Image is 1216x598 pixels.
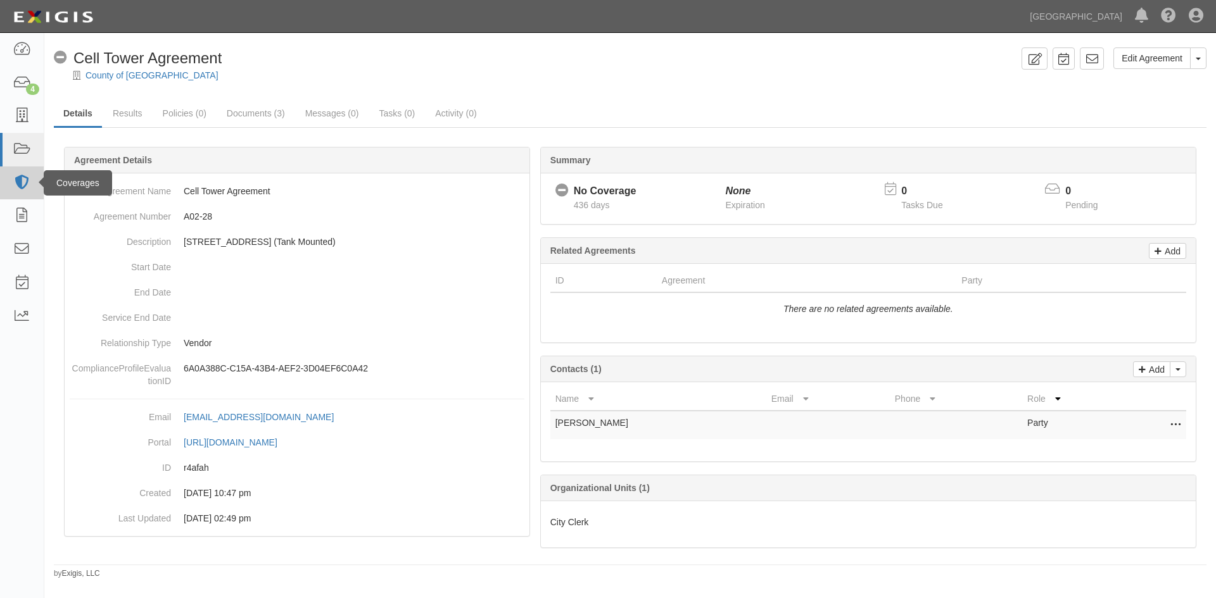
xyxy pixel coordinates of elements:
th: Role [1022,387,1136,411]
dd: r4afah [70,455,524,480]
b: Related Agreements [550,246,636,256]
a: Documents (3) [217,101,294,126]
div: Coverages [44,170,112,196]
b: Organizational Units (1) [550,483,650,493]
b: Summary [550,155,591,165]
a: County of [GEOGRAPHIC_DATA] [85,70,218,80]
th: Phone [890,387,1022,411]
dd: Vendor [70,330,524,356]
dt: Portal [70,430,171,449]
span: Cell Tower Agreement [73,49,222,66]
dt: Agreement Name [70,178,171,197]
div: No Coverage [574,184,636,199]
div: 4 [26,84,39,95]
a: [GEOGRAPHIC_DATA] [1023,4,1129,29]
td: [PERSON_NAME] [550,411,766,439]
dd: [DATE] 10:47 pm [70,480,524,506]
a: Add [1133,361,1170,377]
span: Pending [1065,200,1098,210]
a: Messages (0) [296,101,369,126]
a: Tasks (0) [369,101,424,126]
dt: Start Date [70,254,171,273]
dt: Relationship Type [70,330,171,349]
dt: ID [70,455,171,474]
p: 0 [1065,184,1113,199]
a: Exigis, LLC [62,569,100,578]
a: Activity (0) [426,101,486,126]
a: Results [103,101,152,126]
dt: Created [70,480,171,499]
i: None [726,185,751,196]
i: No Coverage [54,51,67,65]
dd: [DATE] 02:49 pm [70,506,524,531]
i: No Coverage [555,184,569,197]
th: Party [956,269,1129,292]
i: Help Center - Complianz [1161,9,1176,24]
th: Name [550,387,766,411]
span: Expiration [726,200,765,210]
dd: Cell Tower Agreement [70,178,524,204]
div: [EMAIL_ADDRESS][DOMAIN_NAME] [184,411,334,423]
p: 0 [901,184,958,199]
b: Contacts (1) [550,364,602,374]
i: There are no related agreements available. [783,304,953,314]
th: ID [550,269,657,292]
dt: Last Updated [70,506,171,525]
dd: A02-28 [70,204,524,229]
td: Party [1022,411,1136,439]
a: [EMAIL_ADDRESS][DOMAIN_NAME] [184,412,348,422]
small: by [54,568,100,579]
p: [STREET_ADDRESS] (Tank Mounted) [184,235,524,248]
span: Tasks Due [901,200,942,210]
dt: Service End Date [70,305,171,324]
a: [URL][DOMAIN_NAME] [184,437,291,447]
a: Add [1149,243,1186,259]
img: logo-5460c22ac91f19d4615b14bd174203de0afe785f0fc80cf4dbbc73dc1793850b.png [9,6,97,28]
a: Edit Agreement [1113,47,1191,69]
a: Details [54,101,102,128]
dt: End Date [70,280,171,299]
p: Add [1146,362,1165,377]
div: Cell Tower Agreement [54,47,222,69]
span: Since 08/05/2024 [574,200,610,210]
a: Policies (0) [153,101,216,126]
span: City Clerk [550,517,589,527]
dt: Agreement Number [70,204,171,223]
dt: Email [70,404,171,423]
th: Email [766,387,890,411]
b: Agreement Details [74,155,152,165]
dt: ComplianceProfileEvaluationID [70,356,171,387]
p: Add [1162,244,1181,258]
th: Agreement [657,269,957,292]
p: 6A0A388C-C15A-43B4-AEF2-3D04EF6C0A42 [184,362,524,375]
dt: Description [70,229,171,248]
